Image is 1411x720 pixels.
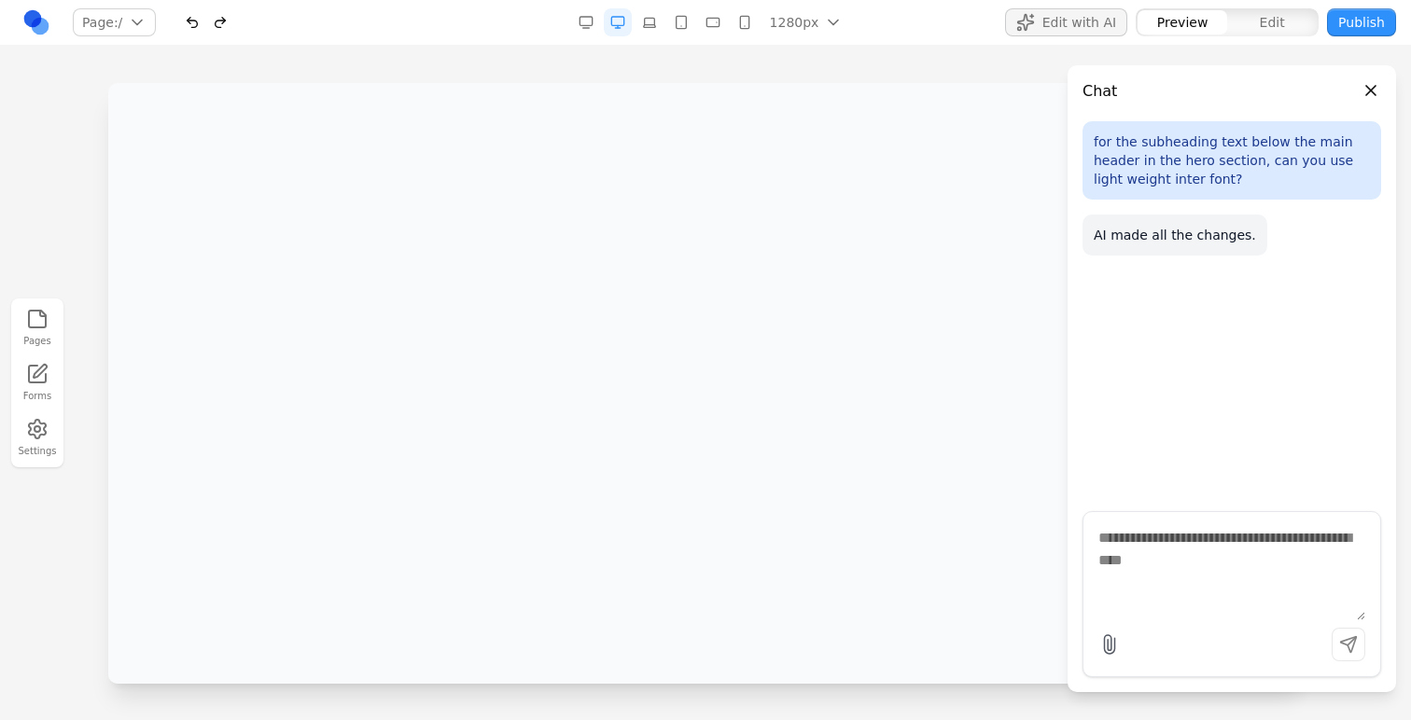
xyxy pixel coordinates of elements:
[731,8,759,36] button: Mobile
[667,8,695,36] button: Tablet
[17,414,58,462] button: Settings
[636,8,664,36] button: Laptop
[1005,8,1127,36] button: Edit with AI
[1094,226,1256,244] p: AI made all the changes.
[1361,80,1381,101] button: Close panel
[762,8,847,36] button: 1280px
[17,304,58,352] button: Pages
[1098,633,1121,656] label: Attach file
[699,8,727,36] button: Mobile Landscape
[604,8,632,36] button: Desktop
[1157,13,1208,32] span: Preview
[73,8,156,36] button: Page:/
[1327,8,1396,36] button: Publish
[1260,13,1285,32] span: Edit
[1042,13,1116,32] span: Edit with AI
[1094,132,1370,188] p: for the subheading text below the main header in the hero section, can you use light weight inter...
[108,83,1303,684] iframe: Preview
[572,8,600,36] button: Desktop Wide
[17,359,58,407] a: Forms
